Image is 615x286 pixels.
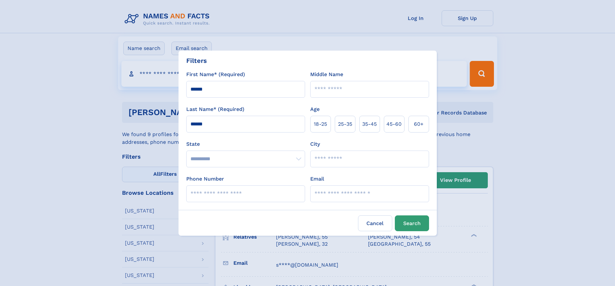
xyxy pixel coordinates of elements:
[386,120,402,128] span: 45‑60
[310,175,324,183] label: Email
[338,120,352,128] span: 25‑35
[362,120,377,128] span: 35‑45
[358,215,392,231] label: Cancel
[186,105,244,113] label: Last Name* (Required)
[414,120,424,128] span: 60+
[186,140,305,148] label: State
[395,215,429,231] button: Search
[186,71,245,78] label: First Name* (Required)
[186,56,207,65] div: Filters
[310,71,343,78] label: Middle Name
[310,105,320,113] label: Age
[314,120,327,128] span: 18‑25
[186,175,224,183] label: Phone Number
[310,140,320,148] label: City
